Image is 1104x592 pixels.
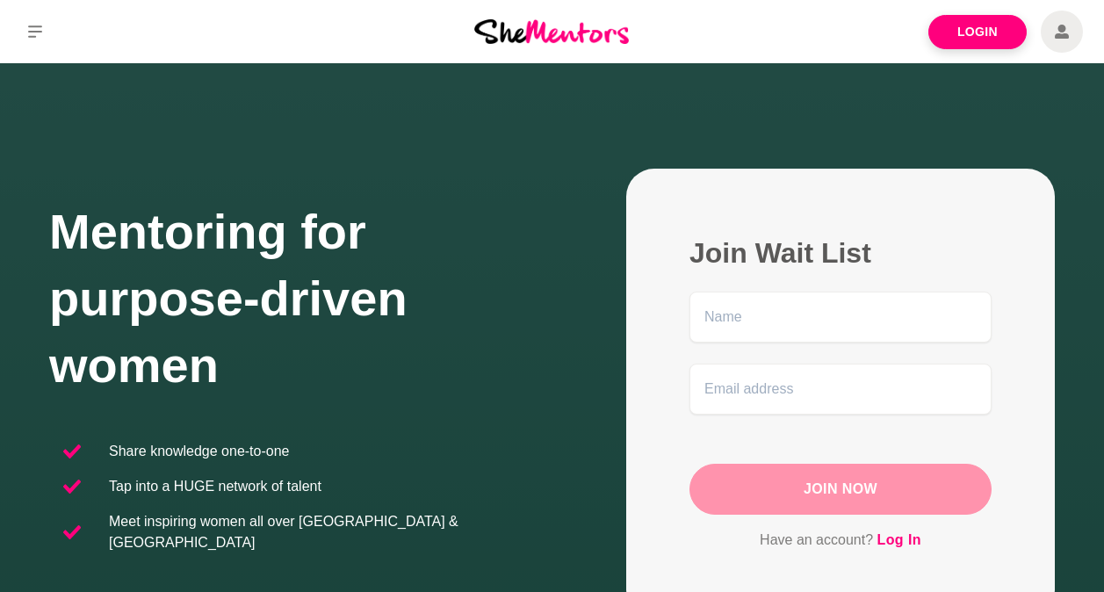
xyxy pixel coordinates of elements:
[109,441,289,462] p: Share knowledge one-to-one
[689,529,992,552] p: Have an account?
[928,15,1027,49] a: Login
[689,364,992,415] input: Email address
[474,19,629,43] img: She Mentors Logo
[689,235,992,271] h2: Join Wait List
[689,292,992,343] input: Name
[49,199,552,399] h1: Mentoring for purpose-driven women
[109,511,538,553] p: Meet inspiring women all over [GEOGRAPHIC_DATA] & [GEOGRAPHIC_DATA]
[109,476,321,497] p: Tap into a HUGE network of talent
[877,529,921,552] a: Log In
